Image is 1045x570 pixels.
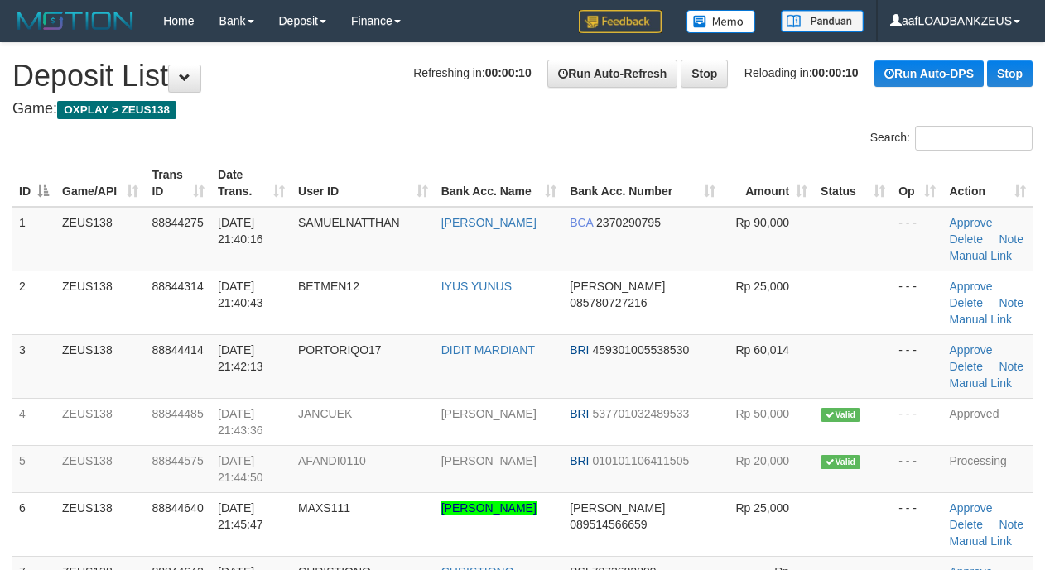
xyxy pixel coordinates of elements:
td: 2 [12,271,55,334]
span: Copy 089514566659 to clipboard [570,518,647,531]
a: Run Auto-Refresh [547,60,677,88]
a: Delete [949,518,982,531]
span: Valid transaction [821,408,860,422]
span: Copy 085780727216 to clipboard [570,296,647,309]
span: [DATE] 21:43:36 [218,407,263,437]
span: Rp 25,000 [735,501,789,515]
th: Op: activate to sort column ascending [892,160,942,207]
th: Action: activate to sort column ascending [942,160,1033,207]
a: Stop [681,60,728,88]
th: Amount: activate to sort column ascending [722,160,814,207]
span: Reloading in: [744,66,859,79]
a: DIDIT MARDIANT [441,343,535,357]
td: - - - [892,334,942,398]
a: Approve [949,343,992,357]
a: Manual Link [949,534,1012,548]
td: 1 [12,207,55,271]
img: MOTION_logo.png [12,8,138,33]
td: - - - [892,445,942,492]
td: ZEUS138 [55,334,145,398]
th: Status: activate to sort column ascending [814,160,892,207]
th: User ID: activate to sort column ascending [291,160,435,207]
a: Run Auto-DPS [874,60,984,87]
td: 3 [12,334,55,398]
a: Manual Link [949,249,1012,262]
span: [PERSON_NAME] [570,501,665,515]
span: 88844275 [152,216,203,229]
td: - - - [892,207,942,271]
a: Manual Link [949,376,1012,390]
th: Bank Acc. Number: activate to sort column ascending [563,160,722,207]
th: Date Trans.: activate to sort column ascending [211,160,291,207]
strong: 00:00:10 [485,66,532,79]
a: Note [999,296,1023,309]
h4: Game: [12,101,1033,117]
input: Search: [915,126,1033,151]
span: JANCUEK [298,407,352,420]
span: Copy 010101106411505 to clipboard [592,454,689,467]
span: Copy 459301005538530 to clipboard [592,343,689,357]
td: 5 [12,445,55,492]
td: ZEUS138 [55,445,145,492]
img: panduan.png [781,10,864,32]
a: [PERSON_NAME] [441,501,537,515]
span: Valid transaction [821,455,860,469]
span: [PERSON_NAME] [570,280,665,293]
td: ZEUS138 [55,271,145,334]
a: IYUS YUNUS [441,280,512,293]
th: Game/API: activate to sort column ascending [55,160,145,207]
a: Manual Link [949,313,1012,326]
span: Copy 537701032489533 to clipboard [592,407,689,420]
span: Rp 60,014 [735,343,789,357]
span: [DATE] 21:45:47 [218,501,263,531]
span: [DATE] 21:42:13 [218,343,263,373]
td: - - - [892,398,942,445]
a: [PERSON_NAME] [441,407,537,420]
a: Delete [949,296,982,309]
span: BRI [570,454,589,467]
a: Note [999,360,1023,373]
span: Copy 2370290795 to clipboard [596,216,661,229]
th: Trans ID: activate to sort column ascending [145,160,211,207]
span: OXPLAY > ZEUS138 [57,101,176,119]
a: [PERSON_NAME] [441,454,537,467]
span: Rp 90,000 [735,216,789,229]
span: Rp 25,000 [735,280,789,293]
td: Approved [942,398,1033,445]
a: Stop [987,60,1033,87]
th: ID: activate to sort column descending [12,160,55,207]
a: Note [999,518,1023,531]
img: Button%20Memo.svg [686,10,756,33]
a: Approve [949,216,992,229]
a: Approve [949,501,992,515]
td: ZEUS138 [55,398,145,445]
a: Note [999,232,1023,246]
h1: Deposit List [12,60,1033,93]
span: 88844314 [152,280,203,293]
a: Approve [949,280,992,293]
a: [PERSON_NAME] [441,216,537,229]
td: 6 [12,492,55,556]
span: [DATE] 21:40:16 [218,216,263,246]
span: Refreshing in: [413,66,531,79]
span: 88844575 [152,454,203,467]
td: - - - [892,492,942,556]
span: Rp 20,000 [735,454,789,467]
span: 88844640 [152,501,203,515]
a: Delete [949,232,982,246]
span: Rp 50,000 [735,407,789,420]
span: 88844485 [152,407,203,420]
a: Delete [949,360,982,373]
td: Processing [942,445,1033,492]
span: BCA [570,216,593,229]
strong: 00:00:10 [812,66,859,79]
span: MAXS111 [298,501,350,515]
span: [DATE] 21:44:50 [218,454,263,484]
span: PORTORIQO17 [298,343,382,357]
span: SAMUELNATTHAN [298,216,400,229]
td: 4 [12,398,55,445]
img: Feedback.jpg [579,10,662,33]
td: ZEUS138 [55,492,145,556]
span: AFANDI0110 [298,454,366,467]
span: BRI [570,343,589,357]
